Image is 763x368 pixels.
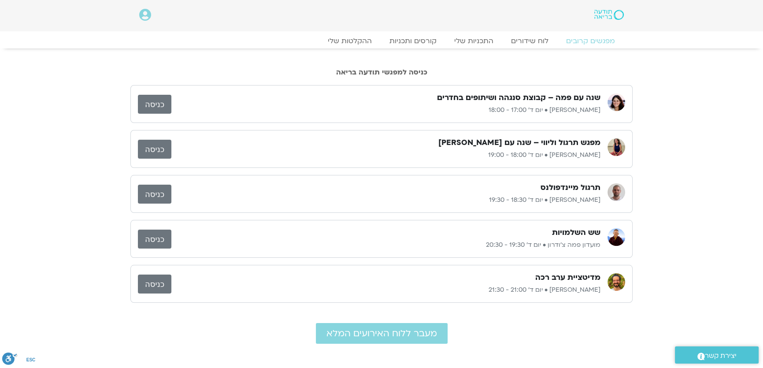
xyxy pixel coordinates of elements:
[381,37,445,45] a: קורסים ותכניות
[607,228,625,246] img: מועדון פמה צ'ודרון
[437,93,600,103] h3: שנה עם פמה – קבוצת סנגהה ושיתופים בחדרים
[326,328,437,338] span: מעבר ללוח האירועים המלא
[438,138,600,148] h3: מפגש תרגול וליווי – שנה עם [PERSON_NAME]
[607,93,625,111] img: מיכל גורל
[138,140,171,159] a: כניסה
[607,183,625,201] img: דקל קנטי
[675,346,759,364] a: יצירת קשר
[171,150,600,160] p: [PERSON_NAME] • יום ד׳ 18:00 - 19:00
[316,323,448,344] a: מעבר ללוח האירועים המלא
[705,350,737,362] span: יצירת קשר
[607,273,625,291] img: שגב הורוביץ
[138,185,171,204] a: כניסה
[171,105,600,115] p: [PERSON_NAME] • יום ד׳ 17:00 - 18:00
[557,37,624,45] a: מפגשים קרובים
[541,182,600,193] h3: תרגול מיינדפולנס
[171,240,600,250] p: מועדון פמה צ'ודרון • יום ד׳ 19:30 - 20:30
[138,230,171,249] a: כניסה
[535,272,600,283] h3: מדיטציית ערב רכה
[138,275,171,294] a: כניסה
[502,37,557,45] a: לוח שידורים
[445,37,502,45] a: התכניות שלי
[171,285,600,295] p: [PERSON_NAME] • יום ד׳ 21:00 - 21:30
[607,138,625,156] img: מליסה בר-אילן
[130,68,633,76] h2: כניסה למפגשי תודעה בריאה
[552,227,600,238] h3: שש השלמויות
[139,37,624,45] nav: Menu
[171,195,600,205] p: [PERSON_NAME] • יום ד׳ 18:30 - 19:30
[138,95,171,114] a: כניסה
[319,37,381,45] a: ההקלטות שלי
